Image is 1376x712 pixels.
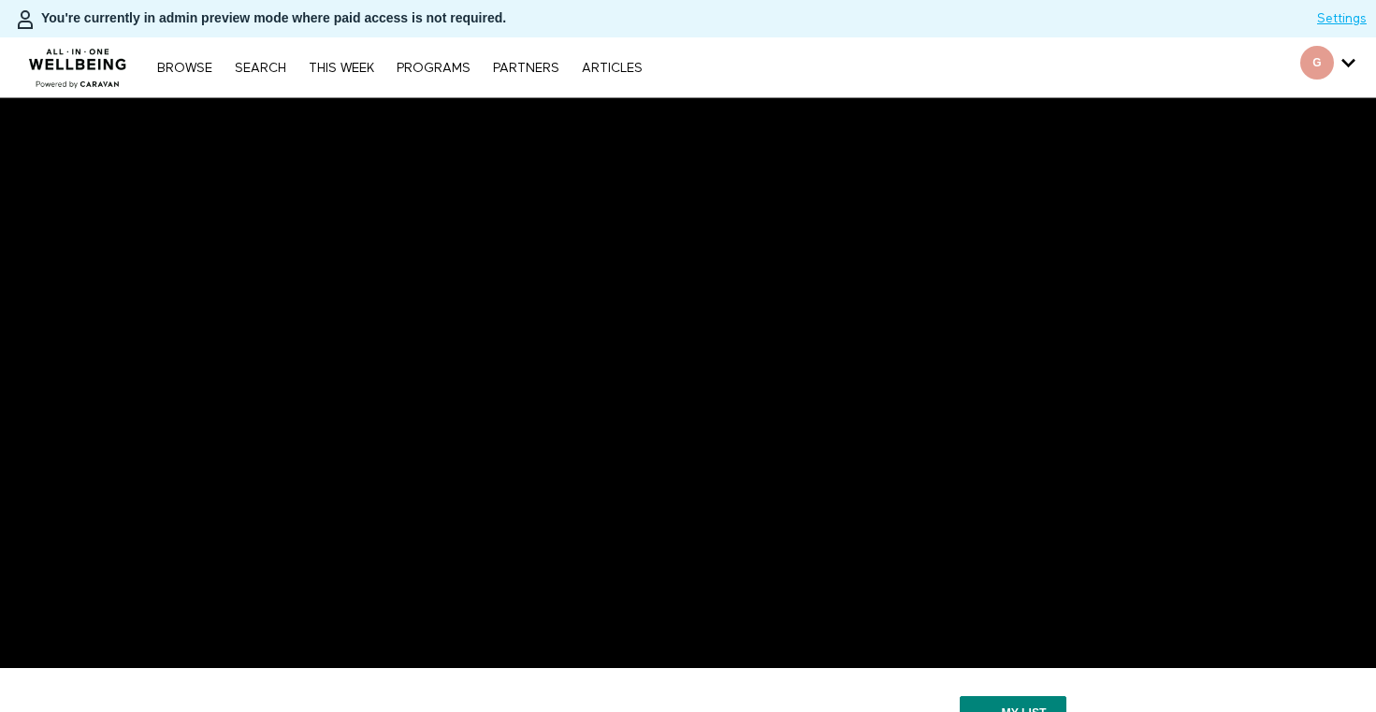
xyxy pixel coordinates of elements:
[1317,9,1367,28] a: Settings
[22,35,135,91] img: CARAVAN
[572,62,652,75] a: ARTICLES
[299,62,384,75] a: THIS WEEK
[14,8,36,31] img: person-bdfc0eaa9744423c596e6e1c01710c89950b1dff7c83b5d61d716cfd8139584f.svg
[387,62,480,75] a: PROGRAMS
[148,62,222,75] a: Browse
[225,62,296,75] a: Search
[1286,37,1369,97] div: Secondary
[484,62,569,75] a: PARTNERS
[148,58,651,77] nav: Primary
